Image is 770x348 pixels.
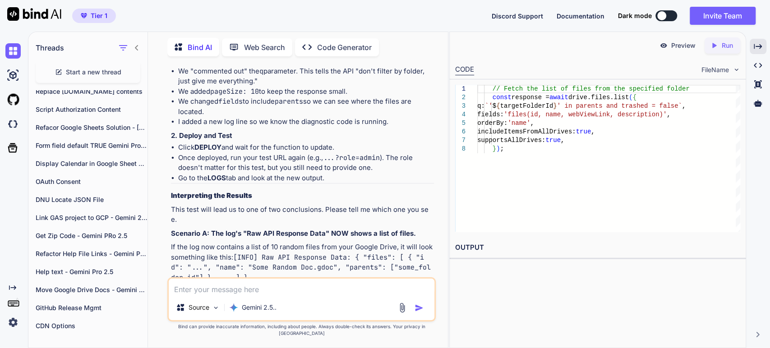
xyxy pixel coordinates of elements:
[36,195,148,204] p: DNU Locate JSON File
[91,11,107,20] span: Tier 1
[171,191,252,200] strong: Interpreting the Results
[36,321,148,330] p: CDN Options
[511,94,549,101] span: response =
[496,102,500,110] span: {
[485,102,493,110] span: `'
[455,128,466,136] div: 6
[500,145,503,152] span: ;
[171,131,232,140] strong: 2. Deploy and Test
[66,68,121,77] span: Start a new thread
[450,237,746,258] h2: OUTPUT
[455,136,466,145] div: 7
[557,11,604,21] button: Documentation
[167,323,436,337] p: Bind can provide inaccurate information, including about people. Always double-check its answers....
[545,137,561,144] span: true
[189,303,209,312] p: Source
[701,65,729,74] span: FileName
[5,92,21,107] img: githubLight
[549,94,568,101] span: await
[690,7,756,25] button: Invite Team
[36,141,148,150] p: Form field default TRUE Gemini Pro 2.5
[36,249,148,258] p: Refactor Help File Links - Gemini Pro 2.5
[492,102,496,110] span: $
[36,213,148,222] p: Link GAS project to GCP - Gemini 2.5 Pro
[455,85,466,93] div: 1
[5,43,21,59] img: chat
[36,159,148,168] p: Display Calendar in Google Sheet cells - Gemini Pro 2.5
[492,85,682,92] span: // Fetch the list of files from the specified fold
[557,12,604,20] span: Documentation
[591,128,595,135] span: ,
[36,267,148,276] p: Help text - Gemini Pro 2.5
[218,97,243,106] code: fields
[397,302,407,313] img: attachment
[492,12,543,20] span: Discord Support
[317,42,372,53] p: Code Generator
[178,153,434,173] li: Once deployed, run your test URL again (e.g., ). The role doesn't matter for this test, but you s...
[72,9,116,23] button: premiumTier 1
[632,94,636,101] span: {
[171,253,431,282] code: [INFO] Raw API Response Data: { "files": [ { "id": "...", "name": "Some Random Doc.gdoc", "parent...
[530,119,534,127] span: ,
[194,143,221,151] strong: DEPLOY
[171,242,434,283] p: If the log now contains a list of 10 random files from your Google Drive, it will look something ...
[553,102,557,110] span: }
[455,110,466,119] div: 4
[477,128,576,135] span: includeItemsFromAllDrives:
[682,102,685,110] span: ,
[259,67,263,76] code: q
[188,42,212,53] p: Bind AI
[492,94,511,101] span: const
[671,41,696,50] p: Preview
[7,7,61,21] img: Bind AI
[36,42,64,53] h1: Threads
[477,137,545,144] span: supportsAllDrives:
[171,229,416,238] strong: Scenario A: The log's "Raw API Response Data" NOW shows a list of files.
[178,173,434,183] li: Go to the tab and look at the new output.
[207,174,226,182] strong: LOGS
[557,102,682,110] span: ' in parents and trashed = false`
[275,97,303,106] code: parents
[5,116,21,132] img: darkCloudIdeIcon
[5,68,21,83] img: ai-studio
[496,145,500,152] span: )
[36,105,148,114] p: Script Authorization Content
[36,231,148,240] p: Get Zip Code - Gemini PRo 2.5
[492,11,543,21] button: Discord Support
[618,11,652,20] span: Dark mode
[500,102,553,110] span: targetFolderId
[212,304,220,311] img: Pick Models
[629,94,632,101] span: (
[504,111,667,118] span: 'files(id, name, webViewLink, description)'
[210,87,259,96] code: pageSize: 10
[477,111,504,118] span: fields:
[576,128,591,135] span: true
[568,94,628,101] span: drive.files.list
[477,119,507,127] span: orderBy:
[244,42,285,53] p: Web Search
[178,66,434,87] li: We "commented out" the parameter. This tells the API "don't filter by folder, just give me everyt...
[507,119,530,127] span: 'name'
[733,66,740,73] img: chevron down
[323,153,380,162] code: ...?role=admin
[415,303,424,312] img: icon
[81,13,87,18] img: premium
[477,102,485,110] span: q:
[667,111,670,118] span: ,
[36,123,148,132] p: Refacor Google Sheets Solution - [PERSON_NAME] 4
[178,117,434,127] li: I added a new log line so we know the diagnostic code is running.
[36,87,148,96] p: Replace [DOMAIN_NAME] contents
[36,177,148,186] p: OAuth Consent
[455,145,466,153] div: 8
[455,119,466,128] div: 5
[455,102,466,110] div: 3
[561,137,564,144] span: ,
[659,41,668,50] img: preview
[455,93,466,102] div: 2
[171,205,434,225] p: This test will lead us to one of two conclusions. Please tell me which one you see.
[178,96,434,117] li: We changed to include so we can see where the files are located.
[242,303,277,312] p: Gemini 2.5..
[178,87,434,97] li: We added to keep the response small.
[5,315,21,330] img: settings
[455,64,474,75] div: CODE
